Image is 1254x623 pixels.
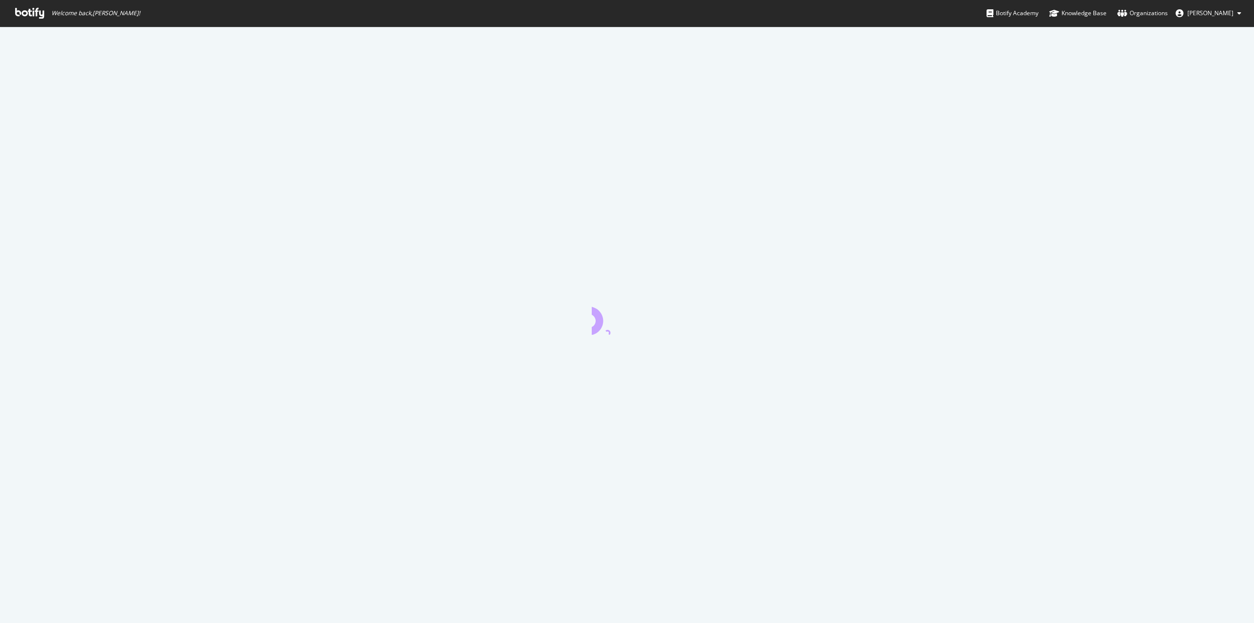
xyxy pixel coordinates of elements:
[1117,8,1168,18] div: Organizations
[51,9,140,17] span: Welcome back, [PERSON_NAME] !
[1168,5,1249,21] button: [PERSON_NAME]
[987,8,1038,18] div: Botify Academy
[1187,9,1233,17] span: Iris Kraft
[1049,8,1107,18] div: Knowledge Base
[592,299,662,335] div: animation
